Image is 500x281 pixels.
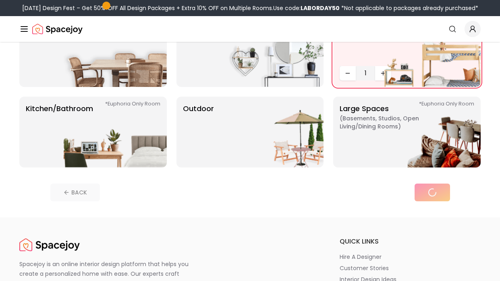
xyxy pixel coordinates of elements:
[64,97,167,167] img: Kitchen/Bathroom *Euphoria Only
[340,264,481,272] a: customer stories
[22,4,478,12] div: [DATE] Design Fest – Get 50% OFF All Design Packages + Extra 10% OFF on Multiple Rooms.
[340,103,440,161] p: Large Spaces
[359,68,372,78] span: 1
[26,23,71,81] p: Dining Room
[375,66,391,81] button: Increase quantity
[273,4,340,12] span: Use code:
[64,16,167,87] img: Dining Room
[32,21,83,37] img: Spacejoy Logo
[220,97,324,167] img: Outdoor
[183,23,216,81] p: entryway
[26,103,93,161] p: Kitchen/Bathroom
[19,16,481,42] nav: Global
[220,16,324,87] img: entryway
[340,264,389,272] p: customer stories
[340,114,440,130] span: ( Basements, Studios, Open living/dining rooms )
[340,66,356,81] button: Decrease quantity
[32,21,83,37] a: Spacejoy
[378,97,481,167] img: Large Spaces *Euphoria Only
[19,237,80,253] img: Spacejoy Logo
[340,23,423,63] p: Kids' Bedroom/Nursery
[183,103,214,161] p: Outdoor
[340,4,478,12] span: *Not applicable to packages already purchased*
[378,16,481,87] img: Kids' Bedroom/Nursery
[340,237,481,246] h6: quick links
[301,4,340,12] b: LABORDAY50
[340,253,481,261] a: hire a designer
[340,253,382,261] p: hire a designer
[19,237,80,253] a: Spacejoy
